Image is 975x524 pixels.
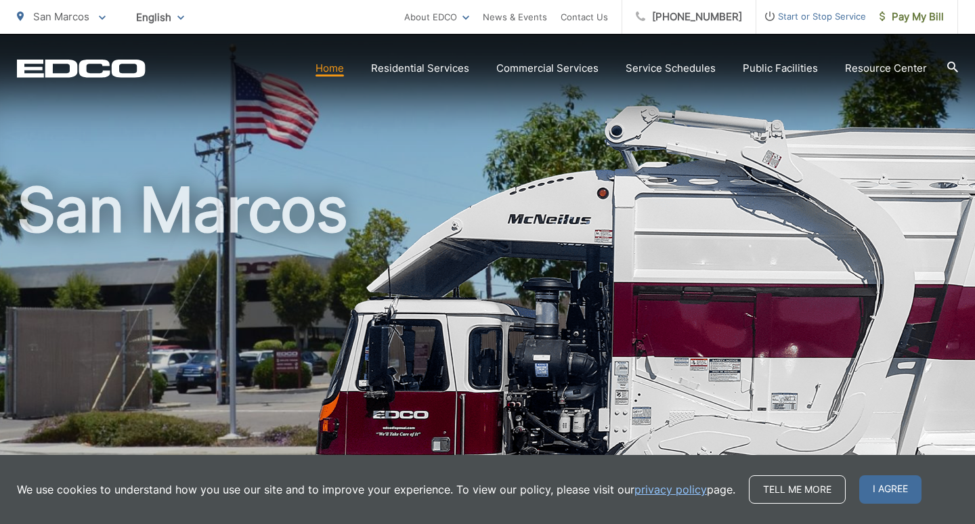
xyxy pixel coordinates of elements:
a: News & Events [483,9,547,25]
a: Contact Us [561,9,608,25]
span: English [126,5,194,29]
span: Pay My Bill [880,9,944,25]
span: I agree [859,475,922,504]
a: privacy policy [634,481,707,498]
a: Tell me more [749,475,846,504]
a: Service Schedules [626,60,716,77]
a: Home [316,60,344,77]
a: Public Facilities [743,60,818,77]
a: Resource Center [845,60,927,77]
a: About EDCO [404,9,469,25]
a: EDCD logo. Return to the homepage. [17,59,146,78]
span: San Marcos [33,10,89,23]
p: We use cookies to understand how you use our site and to improve your experience. To view our pol... [17,481,735,498]
a: Commercial Services [496,60,599,77]
a: Residential Services [371,60,469,77]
